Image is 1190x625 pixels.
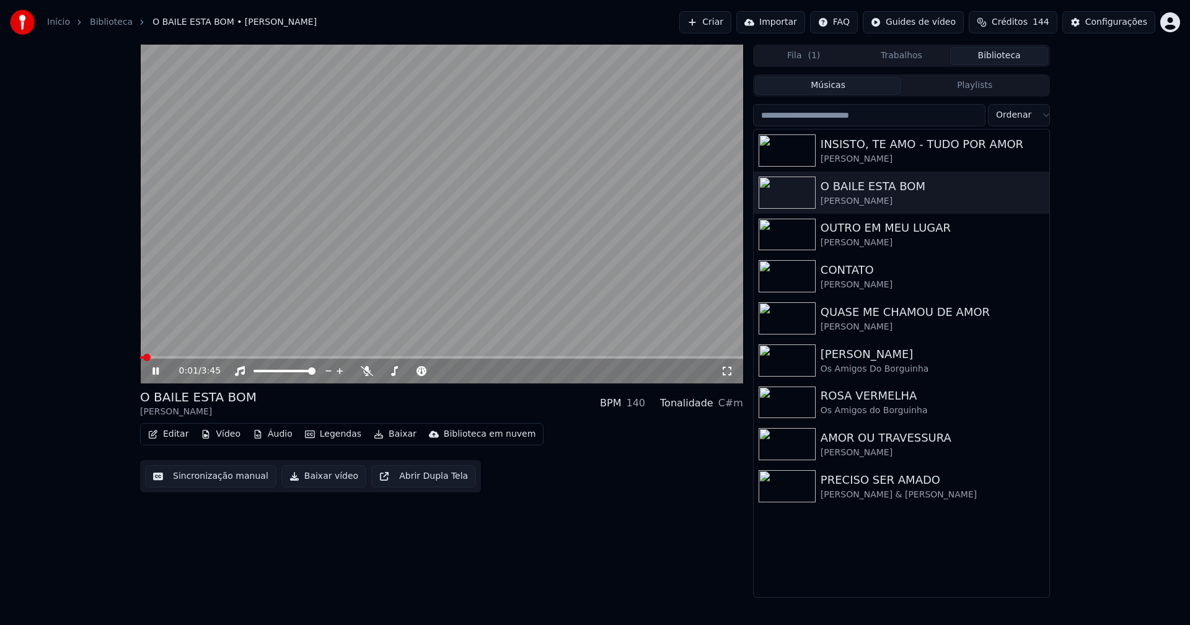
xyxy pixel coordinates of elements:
[196,426,245,443] button: Vídeo
[901,77,1048,95] button: Playlists
[821,429,1044,447] div: AMOR OU TRAVESSURA
[863,11,964,33] button: Guides de vídeo
[248,426,297,443] button: Áudio
[90,16,133,28] a: Biblioteca
[821,153,1044,165] div: [PERSON_NAME]
[201,365,221,377] span: 3:45
[679,11,731,33] button: Criar
[143,426,193,443] button: Editar
[281,465,366,487] button: Baixar vídeo
[810,11,858,33] button: FAQ
[755,47,853,65] button: Fila
[755,77,902,95] button: Músicas
[145,465,276,487] button: Sincronização manual
[1062,11,1155,33] button: Configurações
[10,10,35,35] img: youka
[369,426,421,443] button: Baixar
[992,16,1028,28] span: Créditos
[821,363,1044,375] div: Os Amigos Do Borguinha
[152,16,317,28] span: O BAILE ESTA BOM • [PERSON_NAME]
[853,47,951,65] button: Trabalhos
[1085,16,1147,28] div: Configurações
[718,396,743,411] div: C#m
[821,136,1044,153] div: INSISTO, TE AMO - TUDO POR AMOR
[821,346,1044,363] div: [PERSON_NAME]
[821,404,1044,417] div: Os Amigos do Borguinha
[1033,16,1049,28] span: 144
[179,365,209,377] div: /
[821,178,1044,195] div: O BAILE ESTA BOM
[300,426,366,443] button: Legendas
[444,428,536,440] div: Biblioteca em nuvem
[821,321,1044,333] div: [PERSON_NAME]
[821,219,1044,237] div: OUTRO EM MEU LUGAR
[821,489,1044,501] div: [PERSON_NAME] & [PERSON_NAME]
[996,109,1031,121] span: Ordenar
[47,16,70,28] a: Início
[660,396,713,411] div: Tonalidade
[950,47,1048,65] button: Biblioteca
[821,261,1044,279] div: CONTATO
[821,471,1044,489] div: PRECISO SER AMADO
[821,447,1044,459] div: [PERSON_NAME]
[808,50,820,62] span: ( 1 )
[821,237,1044,249] div: [PERSON_NAME]
[140,388,257,406] div: O BAILE ESTA BOM
[821,195,1044,208] div: [PERSON_NAME]
[821,387,1044,404] div: ROSA VERMELHA
[47,16,317,28] nav: breadcrumb
[179,365,198,377] span: 0:01
[969,11,1057,33] button: Créditos144
[626,396,645,411] div: 140
[140,406,257,418] div: [PERSON_NAME]
[736,11,805,33] button: Importar
[821,279,1044,291] div: [PERSON_NAME]
[371,465,476,487] button: Abrir Dupla Tela
[600,396,621,411] div: BPM
[821,304,1044,321] div: QUASE ME CHAMOU DE AMOR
